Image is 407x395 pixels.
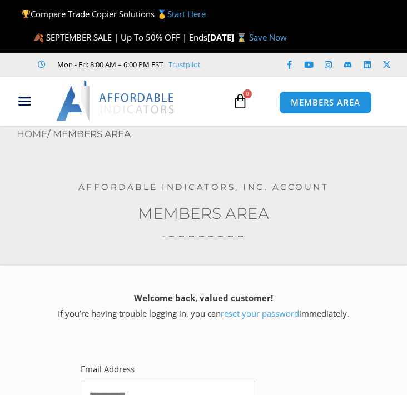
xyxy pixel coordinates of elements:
[56,81,176,121] img: LogoAI | Affordable Indicators – NinjaTrader
[21,8,206,19] span: Compare Trade Copier Solutions 🥇
[291,98,360,107] span: MEMBERS AREA
[216,85,265,117] a: 0
[17,126,407,143] nav: Breadcrumb
[207,32,249,43] strong: [DATE] ⌛
[33,32,207,43] span: 🍂 SEPTEMBER SALE | Up To 50% OFF | Ends
[134,292,273,303] strong: Welcome back, valued customer!
[54,58,163,71] span: Mon - Fri: 8:00 AM – 6:00 PM EST
[22,10,30,18] img: 🏆
[4,91,44,112] div: Menu Toggle
[17,128,47,139] a: Home
[81,362,135,377] label: Email Address
[78,182,329,192] a: Affordable Indicators, Inc. Account
[167,8,206,19] a: Start Here
[243,89,252,98] span: 0
[221,308,299,319] a: reset your password
[249,32,287,43] a: Save Now
[19,291,388,322] p: If you’re having trouble logging in, you can immediately.
[138,204,269,223] a: Members Area
[168,58,201,71] a: Trustpilot
[279,91,372,114] a: MEMBERS AREA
